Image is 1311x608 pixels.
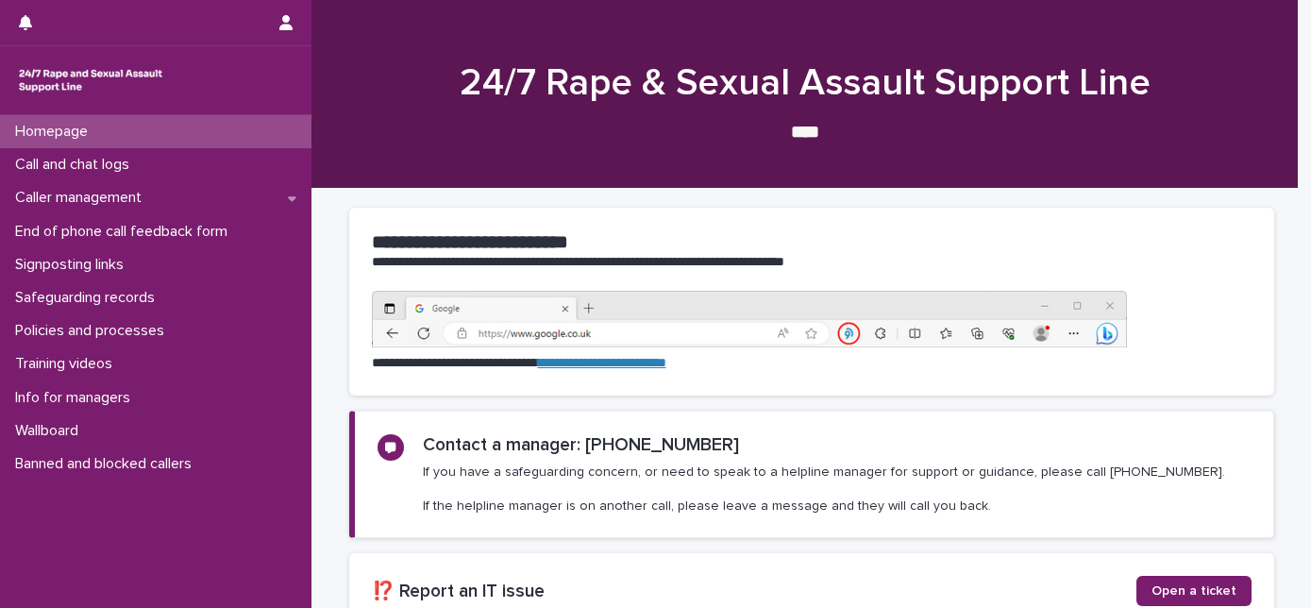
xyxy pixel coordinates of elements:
p: Training videos [8,355,127,373]
img: rhQMoQhaT3yELyF149Cw [15,61,166,99]
p: Policies and processes [8,322,179,340]
p: Info for managers [8,389,145,407]
p: Signposting links [8,256,139,274]
p: Wallboard [8,422,93,440]
p: If you have a safeguarding concern, or need to speak to a helpline manager for support or guidanc... [423,464,1225,515]
img: https%3A%2F%2Fcdn.document360.io%2F0deca9d6-0dac-4e56-9e8f-8d9979bfce0e%2FImages%2FDocumentation%... [372,291,1127,347]
h2: ⁉️ Report an IT issue [372,581,1136,602]
p: Homepage [8,123,103,141]
p: Safeguarding records [8,289,170,307]
a: Open a ticket [1136,576,1252,606]
p: Banned and blocked callers [8,455,207,473]
p: Call and chat logs [8,156,144,174]
p: Caller management [8,189,157,207]
span: Open a ticket [1151,584,1236,598]
h2: Contact a manager: [PHONE_NUMBER] [423,434,739,456]
h1: 24/7 Rape & Sexual Assault Support Line [343,60,1268,106]
p: End of phone call feedback form [8,223,243,241]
